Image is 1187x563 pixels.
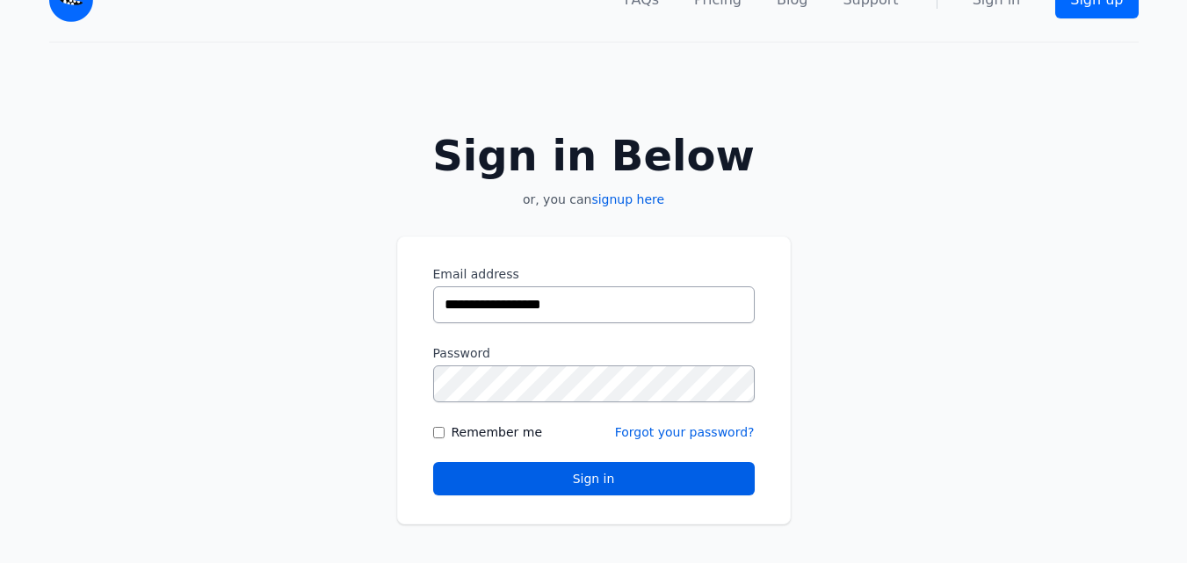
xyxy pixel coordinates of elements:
[433,344,755,362] label: Password
[433,462,755,495] button: Sign in
[397,134,791,177] h2: Sign in Below
[452,423,543,441] label: Remember me
[591,192,664,206] a: signup here
[433,265,755,283] label: Email address
[615,425,755,439] a: Forgot your password?
[397,191,791,208] p: or, you can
